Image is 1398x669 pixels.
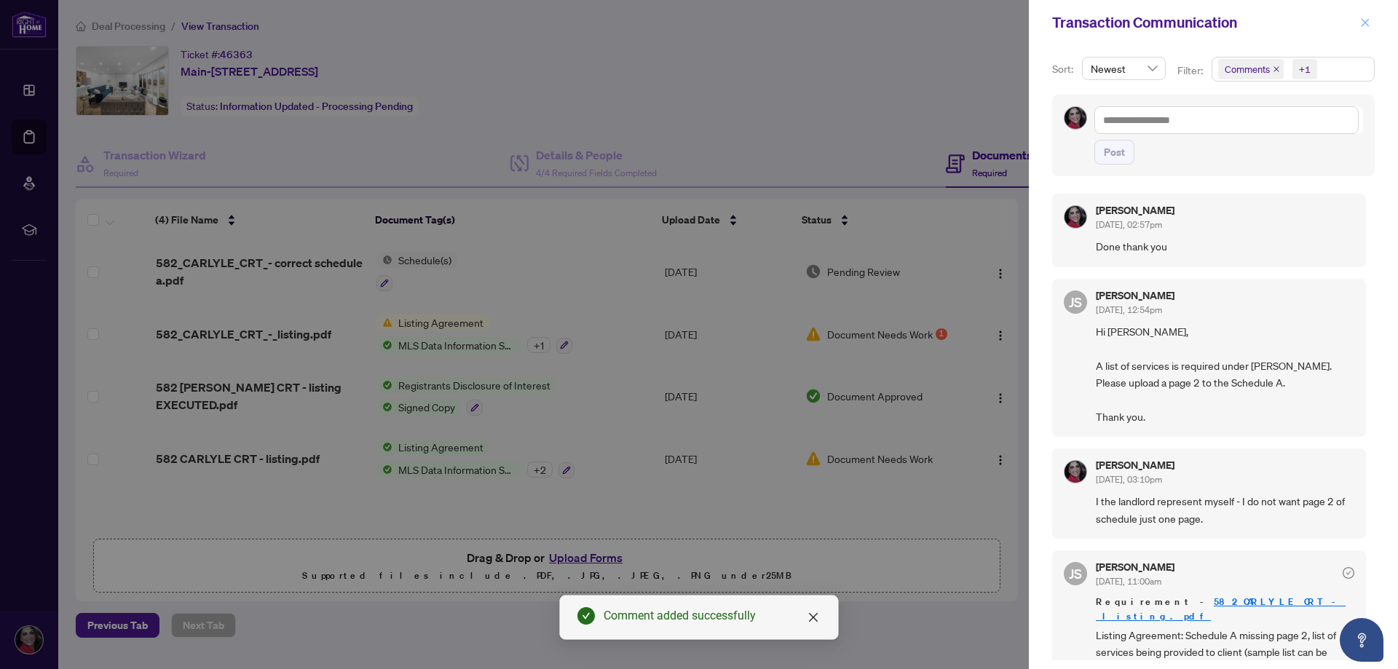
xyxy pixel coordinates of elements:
span: close [1273,66,1280,73]
span: Hi [PERSON_NAME], A list of services is required under [PERSON_NAME]. Please upload a page 2 to t... [1096,323,1354,425]
span: [DATE], 02:57pm [1096,219,1162,230]
div: +1 [1299,62,1311,76]
h5: [PERSON_NAME] [1096,205,1174,215]
span: Newest [1091,58,1157,79]
span: [DATE], 03:10pm [1096,474,1162,485]
div: Transaction Communication [1052,12,1356,33]
span: close [1360,17,1370,28]
span: Done thank you [1096,238,1354,255]
span: close [807,611,819,623]
button: Post [1094,140,1134,165]
div: Comment added successfully [604,607,821,625]
img: Profile Icon [1065,461,1086,483]
span: JS [1069,563,1082,584]
span: check-circle [577,607,595,625]
h5: [PERSON_NAME] [1096,460,1174,470]
h5: [PERSON_NAME] [1096,562,1174,572]
p: Sort: [1052,61,1076,77]
img: Profile Icon [1065,206,1086,228]
span: [DATE], 12:54pm [1096,304,1162,315]
img: Profile Icon [1065,107,1086,129]
a: 582_CARLYLE_CRT_-_listing.pdf [1096,595,1346,622]
span: Requirement - [1096,595,1354,624]
h5: [PERSON_NAME] [1096,290,1174,301]
span: [DATE], 11:00am [1096,576,1161,587]
span: I the landlord represent myself - I do not want page 2 of schedule just one page. [1096,493,1354,527]
a: Close [805,609,821,625]
p: Filter: [1177,63,1205,79]
span: Comments [1225,62,1270,76]
button: Open asap [1340,618,1383,662]
span: JS [1069,292,1082,312]
span: Comments [1218,59,1284,79]
span: check-circle [1343,567,1354,579]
